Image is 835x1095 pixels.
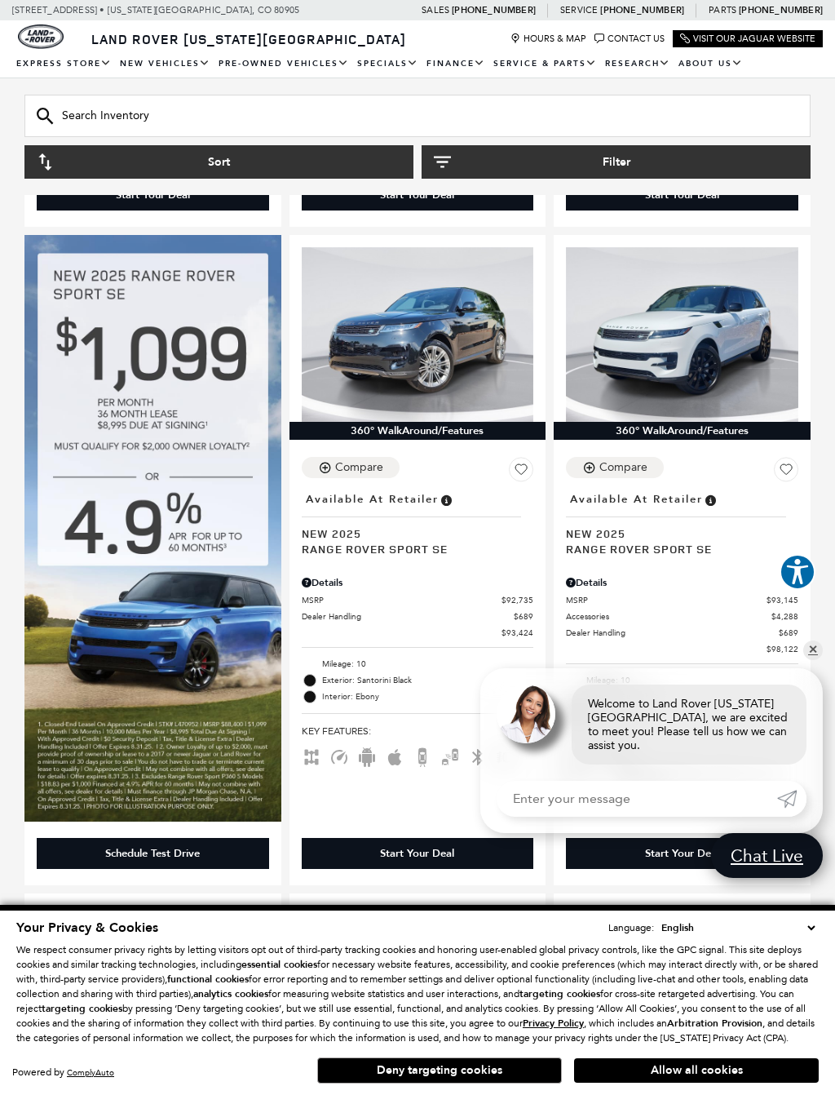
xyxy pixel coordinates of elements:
[566,575,798,590] div: Pricing Details - Range Rover Sport SE
[329,750,349,761] span: Adaptive Cruise Control
[767,594,798,606] span: $93,145
[335,460,383,475] div: Compare
[452,4,536,16] a: [PHONE_NUMBER]
[24,95,811,137] input: Search Inventory
[116,188,190,202] div: Start Your Deal
[214,50,353,78] a: Pre-Owned Vehicles
[380,846,454,861] div: Start Your Deal
[16,919,158,937] span: Your Privacy & Cookies
[501,594,533,606] span: $92,735
[570,490,703,508] span: Available at Retailer
[12,1067,114,1078] div: Powered by
[657,920,819,936] select: Language Select
[116,50,214,78] a: New Vehicles
[193,987,268,1000] strong: analytics cookies
[302,838,534,869] div: Start Your Deal
[572,685,806,765] div: Welcome to Land Rover [US_STATE][GEOGRAPHIC_DATA], we are excited to meet you! Please tell us how...
[440,750,460,761] span: Blind Spot Monitor
[302,750,321,761] span: AWD
[302,457,400,478] button: Compare Vehicle
[566,457,664,478] button: Compare Vehicle
[608,923,654,933] div: Language:
[497,781,777,817] input: Enter your message
[353,50,422,78] a: Specials
[566,541,786,556] span: Range Rover Sport SE
[302,180,534,211] div: Start Your Deal
[566,525,786,541] span: New 2025
[322,689,534,705] span: Interior: Ebony
[509,457,533,488] button: Save Vehicle
[16,942,819,1045] p: We respect consumer privacy rights by letting visitors opt out of third-party tracking cookies an...
[519,987,600,1000] strong: targeting cookies
[566,594,767,606] span: MSRP
[674,50,747,78] a: About Us
[241,958,317,971] strong: essential cookies
[302,541,522,556] span: Range Rover Sport SE
[468,750,488,761] span: Bluetooth
[566,610,771,623] span: Accessories
[566,488,798,556] a: Available at RetailerNew 2025Range Rover Sport SE
[12,50,116,78] a: EXPRESS STORE
[703,490,718,508] span: Vehicle is in stock and ready for immediate delivery. Due to demand, availability is subject to c...
[302,610,534,623] a: Dealer Handling $689
[42,1002,122,1015] strong: targeting cookies
[722,845,811,867] span: Chat Live
[422,50,489,78] a: Finance
[767,643,798,655] span: $98,122
[302,525,522,541] span: New 2025
[645,188,719,202] div: Start Your Deal
[645,846,719,861] div: Start Your Deal
[380,188,454,202] div: Start Your Deal
[82,30,416,48] a: Land Rover [US_STATE][GEOGRAPHIC_DATA]
[523,1017,584,1030] u: Privacy Policy
[385,750,404,761] span: Apple Car-Play
[566,180,798,211] div: Start Your Deal
[302,247,534,421] img: 2025 Land Rover Range Rover Sport SE
[167,973,249,986] strong: functional cookies
[774,457,798,488] button: Save Vehicle
[489,50,601,78] a: Service & Parts
[302,488,534,556] a: Available at RetailerNew 2025Range Rover Sport SE
[501,627,533,639] span: $93,424
[777,781,806,817] a: Submit
[37,180,269,211] div: Start Your Deal
[566,610,798,623] a: Accessories $4,288
[601,50,674,78] a: Research
[12,50,823,78] nav: Main Navigation
[739,4,823,16] a: [PHONE_NUMBER]
[510,33,586,44] a: Hours & Map
[779,627,798,639] span: $689
[105,846,200,861] div: Schedule Test Drive
[711,833,823,878] a: Chat Live
[302,656,534,672] li: Mileage: 10
[599,460,647,475] div: Compare
[780,554,815,590] button: Explore your accessibility options
[18,24,64,49] a: land-rover
[302,627,534,639] a: $93,424
[566,643,798,655] a: $98,122
[302,575,534,590] div: Pricing Details - Range Rover Sport SE
[554,422,811,440] div: 360° WalkAround/Features
[422,145,811,179] button: Filter
[357,750,377,761] span: Android Auto
[12,5,299,16] a: [STREET_ADDRESS] • [US_STATE][GEOGRAPHIC_DATA], CO 80905
[439,490,453,508] span: Vehicle is in stock and ready for immediate delivery. Due to demand, availability is subject to c...
[566,627,779,639] span: Dealer Handling
[413,750,432,761] span: Backup Camera
[302,594,502,606] span: MSRP
[780,554,815,593] aside: Accessibility Help Desk
[497,685,555,743] img: Agent profile photo
[302,610,515,623] span: Dealer Handling
[667,1017,762,1030] strong: Arbitration Provision
[306,490,439,508] span: Available at Retailer
[91,30,406,48] span: Land Rover [US_STATE][GEOGRAPHIC_DATA]
[302,722,534,740] span: Key Features :
[302,594,534,606] a: MSRP $92,735
[594,33,665,44] a: Contact Us
[566,627,798,639] a: Dealer Handling $689
[514,610,533,623] span: $689
[322,672,534,689] span: Exterior: Santorini Black
[566,247,798,421] img: 2025 Land Rover Range Rover Sport SE
[18,24,64,49] img: Land Rover
[289,422,546,440] div: 360° WalkAround/Features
